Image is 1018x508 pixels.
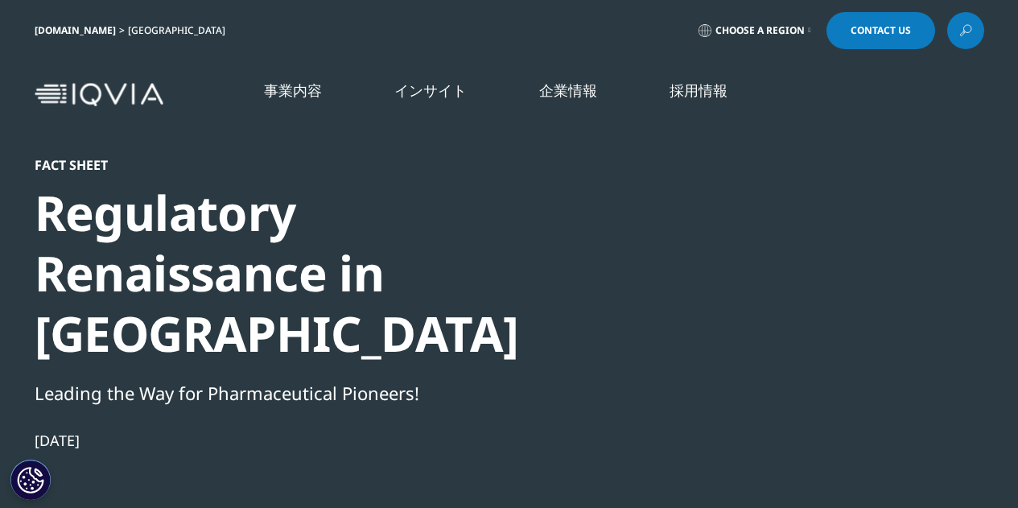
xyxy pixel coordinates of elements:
[35,183,587,364] div: Regulatory Renaissance in [GEOGRAPHIC_DATA]
[715,24,805,37] span: Choose a Region
[10,460,51,500] button: Cookie 設定
[170,56,984,133] nav: Primary
[35,23,116,37] a: [DOMAIN_NAME]
[826,12,935,49] a: Contact Us
[670,81,727,101] a: 採用情報
[128,24,232,37] div: [GEOGRAPHIC_DATA]
[35,431,587,450] div: [DATE]
[35,157,587,173] div: Fact Sheet
[394,81,467,101] a: インサイト
[264,81,322,101] a: 事業内容
[851,26,911,35] span: Contact Us
[539,81,597,101] a: 企業情報
[35,379,587,407] div: Leading the Way for Pharmaceutical Pioneers!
